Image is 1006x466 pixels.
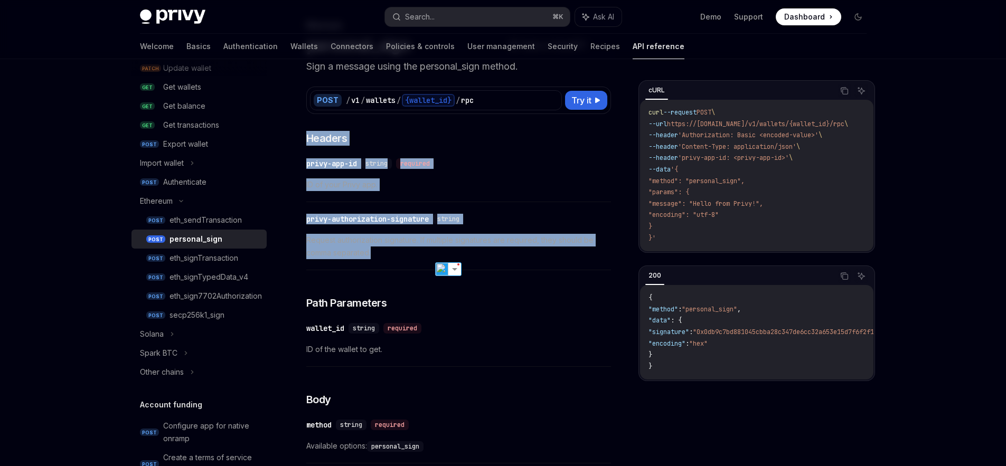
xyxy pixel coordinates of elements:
[663,108,697,117] span: --request
[223,34,278,59] a: Authentication
[819,131,822,139] span: \
[648,293,652,302] span: {
[461,95,474,106] div: rpc
[186,34,211,59] a: Basics
[633,34,684,59] a: API reference
[648,177,745,185] span: "method": "personal_sign",
[648,362,652,370] span: }
[140,195,173,207] div: Ethereum
[131,230,267,249] a: POSTpersonal_sign
[789,154,793,162] span: \
[306,158,357,169] div: privy-app-id
[353,324,375,332] span: string
[163,420,260,445] div: Configure app for native onramp
[163,138,208,150] div: Export wallet
[671,316,682,325] span: : {
[648,188,689,196] span: "params": {
[648,199,763,208] span: "message": "Hello from Privy!",
[163,176,206,188] div: Authenticate
[290,34,318,59] a: Wallets
[648,154,678,162] span: --header
[131,287,267,306] a: POSTeth_sign7702Authorization
[648,339,685,348] span: "encoding"
[140,140,159,148] span: POST
[734,12,763,22] a: Support
[854,84,868,98] button: Ask AI
[306,440,611,452] span: Available options:
[140,366,184,378] div: Other chains
[648,142,678,151] span: --header
[146,273,165,281] span: POST
[306,234,611,259] span: Request authorization signature. If multiple signatures are required, they should be comma separa...
[648,328,689,336] span: "signature"
[131,116,267,135] a: GETGet transactions
[131,135,267,154] a: POSTExport wallet
[776,8,841,25] a: Dashboard
[711,108,715,117] span: \
[565,91,607,110] button: Try it
[146,235,165,243] span: POST
[140,34,174,59] a: Welcome
[131,306,267,325] a: POSTsecp256k1_sign
[456,95,460,106] div: /
[548,34,578,59] a: Security
[402,94,455,107] div: {wallet_id}
[648,316,671,325] span: "data"
[140,347,177,359] div: Spark BTC
[146,216,165,224] span: POST
[552,13,563,21] span: ⌘ K
[146,254,165,262] span: POST
[131,97,267,116] a: GETGet balance
[361,95,365,106] div: /
[366,95,396,106] div: wallets
[648,165,671,174] span: --data
[467,34,535,59] a: User management
[648,120,667,128] span: --url
[140,102,155,110] span: GET
[140,328,164,340] div: Solana
[306,392,331,407] span: Body
[170,214,242,226] div: eth_sendTransaction
[170,309,224,321] div: secp256k1_sign
[838,84,851,98] button: Copy the contents from the code block
[396,158,434,169] div: required
[697,108,711,117] span: POST
[131,211,267,230] a: POSTeth_sendTransaction
[170,252,238,264] div: eth_signTransaction
[437,215,459,223] span: string
[689,328,693,336] span: :
[645,269,664,282] div: 200
[593,12,614,22] span: Ask AI
[314,94,342,107] div: POST
[146,292,165,300] span: POST
[737,305,741,313] span: ,
[689,339,708,348] span: "hex"
[140,178,159,186] span: POST
[131,173,267,192] a: POSTAuthenticate
[163,81,201,93] div: Get wallets
[796,142,800,151] span: \
[645,84,668,97] div: cURL
[667,120,844,128] span: https://[DOMAIN_NAME]/v1/wallets/{wallet_id}/rpc
[682,305,737,313] span: "personal_sign"
[351,95,360,106] div: v1
[571,94,591,107] span: Try it
[784,12,825,22] span: Dashboard
[386,34,455,59] a: Policies & controls
[140,157,184,169] div: Import wallet
[140,83,155,91] span: GET
[367,441,424,452] code: personal_sign
[346,95,350,106] div: /
[306,131,347,146] span: Headers
[140,121,155,129] span: GET
[648,222,652,231] span: }
[131,268,267,287] a: POSTeth_signTypedData_v4
[385,7,570,26] button: Search...⌘K
[140,398,202,411] h5: Account funding
[146,311,165,319] span: POST
[170,271,248,283] div: eth_signTypedData_v4
[306,420,332,430] div: method
[140,429,159,436] span: POST
[678,131,819,139] span: 'Authorization: Basic <encoded-value>'
[306,214,429,224] div: privy-authorization-signature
